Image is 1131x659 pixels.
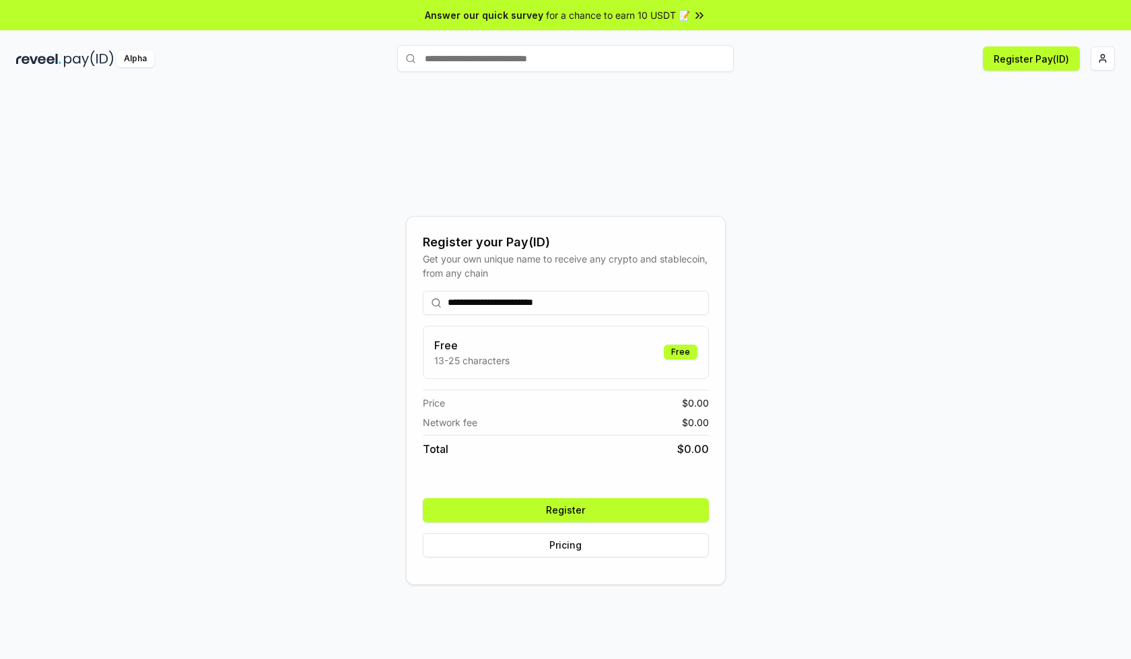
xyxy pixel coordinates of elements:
span: Price [423,396,445,410]
div: Alpha [116,50,154,67]
img: reveel_dark [16,50,61,67]
span: Answer our quick survey [425,8,543,22]
img: pay_id [64,50,114,67]
span: $ 0.00 [682,415,709,429]
button: Register [423,498,709,522]
div: Register your Pay(ID) [423,233,709,252]
span: $ 0.00 [677,441,709,457]
button: Pricing [423,533,709,557]
span: for a chance to earn 10 USDT 📝 [546,8,690,22]
span: $ 0.00 [682,396,709,410]
span: Total [423,441,448,457]
button: Register Pay(ID) [983,46,1080,71]
div: Free [664,345,697,359]
h3: Free [434,337,510,353]
span: Network fee [423,415,477,429]
p: 13-25 characters [434,353,510,368]
div: Get your own unique name to receive any crypto and stablecoin, from any chain [423,252,709,280]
